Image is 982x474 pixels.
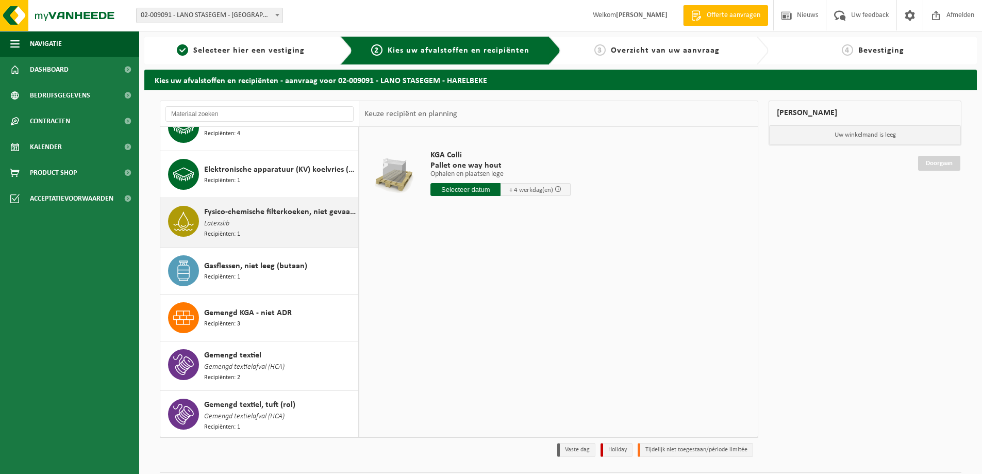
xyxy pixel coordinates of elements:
span: Kalender [30,134,62,160]
span: Gemengd KGA - niet ADR [204,307,292,319]
strong: [PERSON_NAME] [616,11,668,19]
span: 4 [842,44,853,56]
a: 1Selecteer hier een vestiging [149,44,332,57]
span: 3 [594,44,606,56]
span: Dashboard [30,57,69,83]
span: Pallet one way hout [430,160,571,171]
span: Contracten [30,108,70,134]
span: 1 [177,44,188,56]
span: Gasflessen, niet leeg (butaan) [204,260,307,272]
input: Selecteer datum [430,183,501,196]
span: Gemengd textielafval (HCA) [204,362,285,373]
span: Acceptatievoorwaarden [30,186,113,211]
button: Gemengd KGA - niet ADR Recipiënten: 3 [160,295,359,341]
button: Gemengd textiel, tuft (rol) Gemengd textielafval (HCA) Recipiënten: 1 [160,391,359,440]
input: Materiaal zoeken [165,106,354,122]
div: Keuze recipiënt en planning [359,101,462,127]
button: Fysico-chemische filterkoeken, niet gevaarlijk Latexslib Recipiënten: 1 [160,198,359,248]
span: Product Shop [30,160,77,186]
span: Offerte aanvragen [704,10,763,21]
span: Recipiënten: 1 [204,230,240,239]
a: Offerte aanvragen [683,5,768,26]
span: Recipiënten: 1 [204,272,240,282]
p: Uw winkelmand is leeg [769,125,961,145]
span: KGA Colli [430,150,571,160]
span: Fysico-chemische filterkoeken, niet gevaarlijk [204,206,356,218]
button: Elektronische apparatuur (KV) koelvries (huishoudelijk) Recipiënten: 1 [160,151,359,198]
span: Gemengd textiel, tuft (rol) [204,399,295,411]
span: Navigatie [30,31,62,57]
span: 2 [371,44,382,56]
button: Gasflessen, niet leeg (butaan) Recipiënten: 1 [160,248,359,295]
span: Bevestiging [858,46,904,55]
span: Recipiënten: 3 [204,319,240,329]
div: [PERSON_NAME] [769,101,961,125]
span: + 4 werkdag(en) [509,187,553,193]
span: Recipiënten: 2 [204,373,240,383]
span: Recipiënten: 1 [204,422,240,432]
span: Kies uw afvalstoffen en recipiënten [388,46,529,55]
span: Overzicht van uw aanvraag [611,46,720,55]
a: Doorgaan [918,156,960,171]
span: Recipiënten: 4 [204,129,240,139]
li: Holiday [601,443,633,457]
span: Selecteer hier een vestiging [193,46,305,55]
button: Gemengd textiel Gemengd textielafval (HCA) Recipiënten: 2 [160,341,359,391]
button: Elektronische apparatuur - overige (OVE) Recipiënten: 4 [160,104,359,151]
span: 02-009091 - LANO STASEGEM - HARELBEKE [137,8,282,23]
span: Recipiënten: 1 [204,176,240,186]
span: Latexslib [204,218,229,230]
li: Vaste dag [557,443,595,457]
span: Bedrijfsgegevens [30,83,90,108]
span: Gemengd textielafval (HCA) [204,411,285,422]
p: Ophalen en plaatsen lege [430,171,571,178]
span: Elektronische apparatuur (KV) koelvries (huishoudelijk) [204,164,356,176]
span: 02-009091 - LANO STASEGEM - HARELBEKE [136,8,283,23]
span: Gemengd textiel [204,349,261,362]
h2: Kies uw afvalstoffen en recipiënten - aanvraag voor 02-009091 - LANO STASEGEM - HARELBEKE [144,70,977,90]
li: Tijdelijk niet toegestaan/période limitée [638,443,753,457]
